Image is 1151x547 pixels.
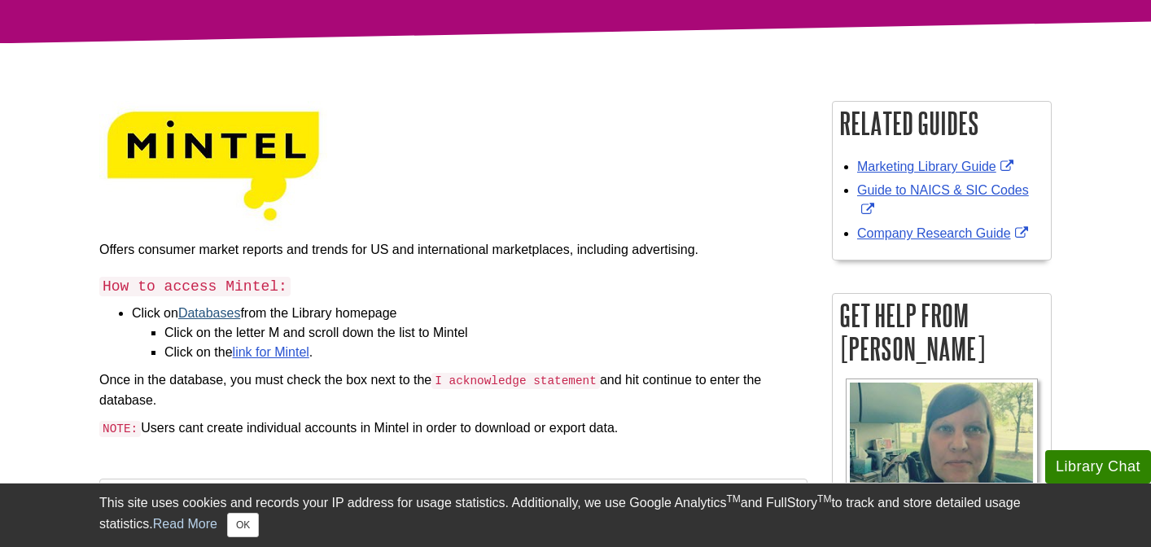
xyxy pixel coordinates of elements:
[233,345,309,359] a: link for Mintel
[164,343,807,362] li: Click on the .
[817,493,831,505] sup: TM
[857,160,1018,173] a: Link opens in new window
[833,294,1051,370] h2: Get Help From [PERSON_NAME]
[100,479,807,523] h2: Searching Mintel
[857,183,1029,217] a: Link opens in new window
[227,513,259,537] button: Close
[726,493,740,505] sup: TM
[164,323,807,343] li: Click on the letter M and scroll down the list to Mintel
[431,373,600,389] code: I acknowledge statement
[99,101,327,232] img: mintel logo
[99,240,807,260] p: Offers consumer market reports and trends for US and international marketplaces, including advert...
[99,493,1052,537] div: This site uses cookies and records your IP address for usage statistics. Additionally, we use Goo...
[153,517,217,531] a: Read More
[99,418,807,439] p: Users cant create individual accounts in Mintel in order to download or export data.
[178,306,241,320] a: Databases
[99,421,141,437] code: NOTE:
[846,379,1038,515] img: Profile Photo
[99,277,291,296] code: How to access Mintel:
[833,102,1051,145] h2: Related Guides
[99,370,807,410] p: Once in the database, you must check the box next to the and hit continue to enter the database.
[132,304,807,362] li: Click on from the Library homepage
[857,226,1032,240] a: Link opens in new window
[1045,450,1151,484] button: Library Chat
